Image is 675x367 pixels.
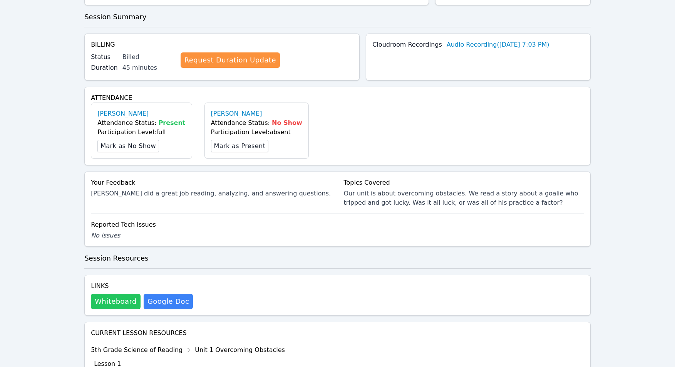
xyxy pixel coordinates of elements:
a: [PERSON_NAME] [211,109,262,118]
div: 5th Grade Science of Reading Unit 1 Overcoming Obstacles [91,344,285,356]
h3: Session Summary [84,12,591,22]
a: [PERSON_NAME] [97,109,149,118]
div: Our unit is about overcoming obstacles. We read a story about a goalie who tripped and got lucky.... [344,189,584,207]
button: Mark as Present [211,140,269,152]
button: Mark as No Show [97,140,159,152]
label: Cloudroom Recordings [372,40,442,49]
a: Google Doc [144,294,193,309]
div: Attendance Status: [97,118,185,128]
h4: Attendance [91,93,584,103]
a: Request Duration Update [181,52,280,68]
span: No Show [272,119,302,126]
div: Participation Level: full [97,128,185,137]
span: No issues [91,232,120,239]
h4: Links [91,281,193,291]
a: Audio Recording([DATE] 7:03 PM) [447,40,549,49]
span: Present [159,119,186,126]
label: Duration [91,63,118,72]
h4: Current Lesson Resources [91,328,584,338]
h4: Billing [91,40,353,49]
div: Reported Tech Issues [91,220,584,229]
button: Whiteboard [91,294,141,309]
div: Attendance Status: [211,118,302,128]
div: 45 minutes [122,63,174,72]
div: Your Feedback [91,178,331,187]
h3: Session Resources [84,253,591,264]
label: Status [91,52,118,62]
div: [PERSON_NAME] did a great job reading, analyzing, and answering questions. [91,189,331,198]
div: Billed [122,52,174,62]
div: Participation Level: absent [211,128,302,137]
div: Topics Covered [344,178,584,187]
